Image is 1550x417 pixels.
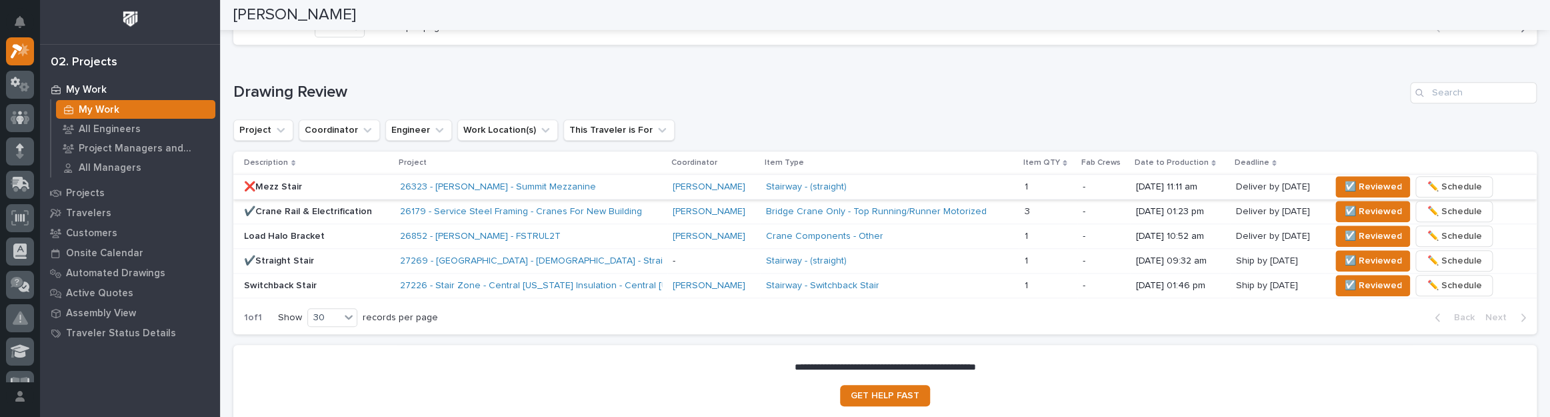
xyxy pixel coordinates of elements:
[1135,181,1225,193] p: [DATE] 11:11 am
[66,288,133,300] p: Active Quotes
[1024,228,1030,242] p: 1
[233,302,273,334] p: 1 of 1
[278,312,302,324] p: Show
[1083,256,1125,267] p: -
[1235,179,1312,193] p: Deliver by [DATE]
[1024,203,1032,218] p: 3
[400,231,561,242] a: 26852 - [PERSON_NAME] - FSTRUL2T
[308,311,340,325] div: 30
[1335,226,1410,247] button: ☑️ Reviewed
[840,385,930,406] a: GET HELP FAST
[51,100,220,119] a: My Work
[673,181,745,193] a: [PERSON_NAME]
[1024,253,1030,267] p: 1
[1410,82,1537,103] input: Search
[399,155,427,170] p: Project
[1427,253,1481,269] span: ✏️ Schedule
[233,5,356,25] h2: [PERSON_NAME]
[1235,278,1300,292] p: Ship by [DATE]
[400,181,596,193] a: 26323 - [PERSON_NAME] - Summit Mezzanine
[1415,250,1493,272] button: ✏️ Schedule
[1415,201,1493,222] button: ✏️ Schedule
[400,256,698,267] a: 27269 - [GEOGRAPHIC_DATA] - [DEMOGRAPHIC_DATA] - Straight Stair
[244,256,389,267] p: ✔️Straight Stair
[66,228,117,240] p: Customers
[66,84,107,96] p: My Work
[66,328,176,340] p: Traveler Status Details
[233,119,293,141] button: Project
[1135,206,1225,218] p: [DATE] 01:23 pm
[79,143,210,155] p: Project Managers and Engineers
[79,104,119,116] p: My Work
[40,243,220,263] a: Onsite Calendar
[244,155,288,170] p: Description
[244,280,389,292] p: Switchback Stair
[40,223,220,243] a: Customers
[765,206,986,218] a: Bridge Crane Only - Top Running/Runner Motorized
[673,256,755,267] p: -
[1415,275,1493,296] button: ✏️ Schedule
[244,231,389,242] p: Load Halo Bracket
[244,181,389,193] p: ❌Mezz Stair
[51,119,220,138] a: All Engineers
[1135,231,1225,242] p: [DATE] 10:52 am
[1335,250,1410,272] button: ☑️ Reviewed
[79,162,141,174] p: All Managers
[1415,226,1493,247] button: ✏️ Schedule
[51,158,220,177] a: All Managers
[40,263,220,283] a: Automated Drawings
[1135,280,1225,292] p: [DATE] 01:46 pm
[1344,228,1401,244] span: ☑️ Reviewed
[233,83,1405,102] h1: Drawing Review
[1427,228,1481,244] span: ✏️ Schedule
[363,312,438,324] p: records per page
[1335,176,1410,197] button: ☑️ Reviewed
[1235,228,1312,242] p: Deliver by [DATE]
[79,123,141,135] p: All Engineers
[233,224,1537,249] tr: Load Halo Bracket26852 - [PERSON_NAME] - FSTRUL2T [PERSON_NAME] Crane Components - Other 11 -[DAT...
[1024,278,1030,292] p: 1
[673,231,745,242] a: [PERSON_NAME]
[563,119,675,141] button: This Traveler is For
[66,308,136,320] p: Assembly View
[765,231,883,242] a: Crane Components - Other
[244,206,389,218] p: ✔️Crane Rail & Electrification
[40,79,220,99] a: My Work
[40,283,220,303] a: Active Quotes
[673,206,745,218] a: [PERSON_NAME]
[1023,155,1059,170] p: Item QTY
[765,280,879,292] a: Stairway - Switchback Stair
[1083,280,1125,292] p: -
[233,249,1537,274] tr: ✔️Straight Stair27269 - [GEOGRAPHIC_DATA] - [DEMOGRAPHIC_DATA] - Straight Stair -Stairway - (stra...
[1235,203,1312,218] p: Deliver by [DATE]
[400,280,753,292] a: 27226 - Stair Zone - Central [US_STATE] Insulation - Central [US_STATE] Insulation
[1427,278,1481,294] span: ✏️ Schedule
[1485,312,1515,324] span: Next
[457,119,558,141] button: Work Location(s)
[1335,275,1410,296] button: ☑️ Reviewed
[1415,176,1493,197] button: ✏️ Schedule
[118,7,143,31] img: Workspace Logo
[40,323,220,343] a: Traveler Status Details
[1335,201,1410,222] button: ☑️ Reviewed
[1083,206,1125,218] p: -
[1446,312,1475,324] span: Back
[1135,256,1225,267] p: [DATE] 09:32 am
[1344,253,1401,269] span: ☑️ Reviewed
[1134,155,1208,170] p: Date to Production
[765,256,846,267] a: Stairway - (straight)
[673,280,745,292] a: [PERSON_NAME]
[66,248,143,260] p: Onsite Calendar
[233,175,1537,199] tr: ❌Mezz Stair26323 - [PERSON_NAME] - Summit Mezzanine [PERSON_NAME] Stairway - (straight) 11 -[DATE...
[299,119,380,141] button: Coordinator
[400,206,642,218] a: 26179 - Service Steel Framing - Cranes For New Building
[51,55,117,70] div: 02. Projects
[1024,179,1030,193] p: 1
[66,187,105,199] p: Projects
[233,199,1537,224] tr: ✔️Crane Rail & Electrification26179 - Service Steel Framing - Cranes For New Building [PERSON_NAM...
[6,8,34,36] button: Notifications
[851,391,919,400] span: GET HELP FAST
[1427,179,1481,195] span: ✏️ Schedule
[1424,312,1480,324] button: Back
[40,303,220,323] a: Assembly View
